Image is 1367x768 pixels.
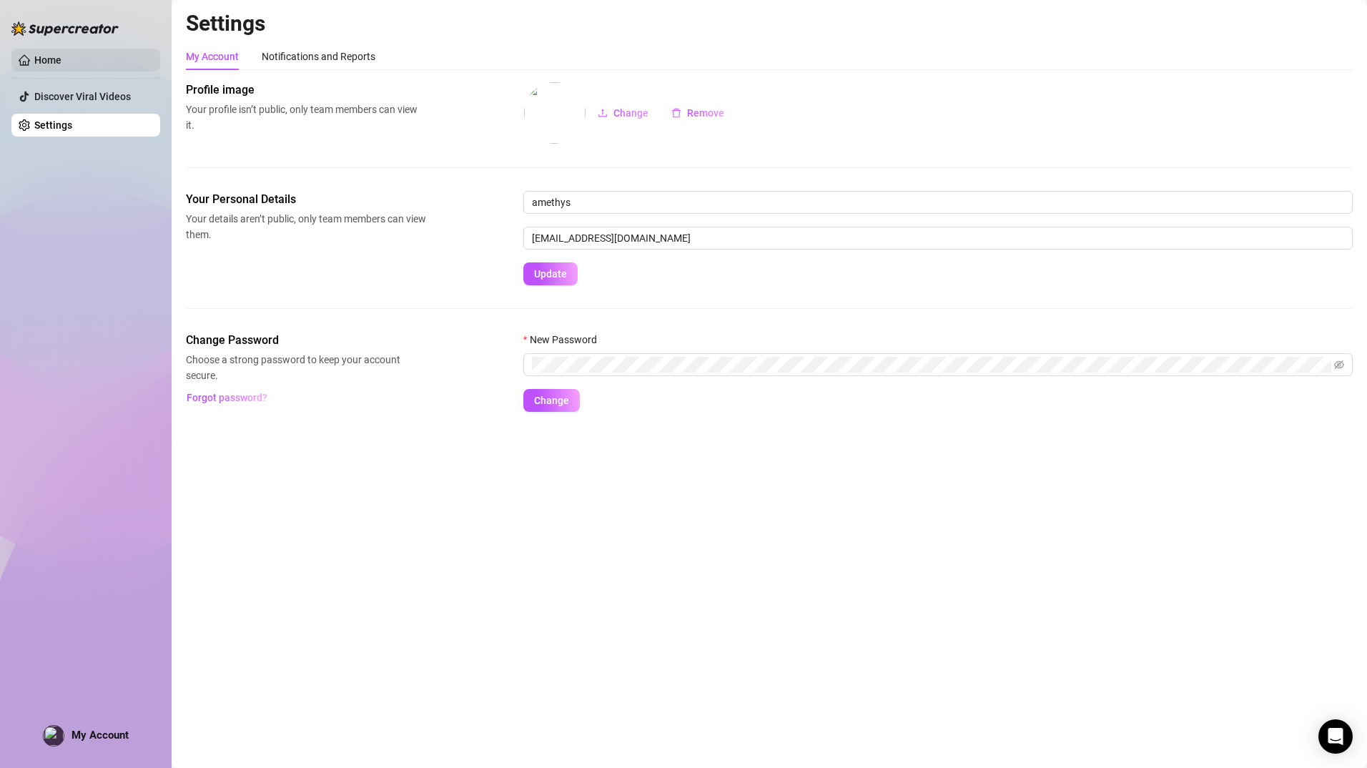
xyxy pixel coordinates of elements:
input: New Password [532,357,1331,373]
input: Enter new email [523,227,1353,250]
span: Profile image [186,82,426,99]
img: profilePics%2FOajRHehue9VfmLmpXnZxcX3ZrJg1.jpeg [44,726,64,746]
span: Change [613,107,648,119]
span: My Account [71,729,129,742]
a: Discover Viral Videos [34,91,131,102]
img: profilePics%2FOajRHehue9VfmLmpXnZxcX3ZrJg1.jpeg [524,82,586,144]
label: New Password [523,332,606,348]
a: Settings [34,119,72,131]
div: Notifications and Reports [262,49,375,64]
span: Your details aren’t public, only team members can view them. [186,211,426,242]
input: Enter name [523,191,1353,214]
button: Update [523,262,578,285]
span: Update [534,268,567,280]
div: Open Intercom Messenger [1318,719,1353,754]
span: delete [671,108,681,118]
h2: Settings [186,10,1353,37]
a: Home [34,54,61,66]
button: Remove [660,102,736,124]
span: upload [598,108,608,118]
span: eye-invisible [1334,360,1344,370]
span: Your profile isn’t public, only team members can view it. [186,102,426,133]
span: Change Password [186,332,426,349]
span: Change [534,395,569,406]
span: Choose a strong password to keep your account secure. [186,352,426,383]
div: My Account [186,49,239,64]
img: logo-BBDzfeDw.svg [11,21,119,36]
span: Forgot password? [187,392,267,403]
button: Forgot password? [186,386,267,409]
span: Your Personal Details [186,191,426,208]
span: Remove [687,107,724,119]
button: Change [586,102,660,124]
button: Change [523,389,580,412]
